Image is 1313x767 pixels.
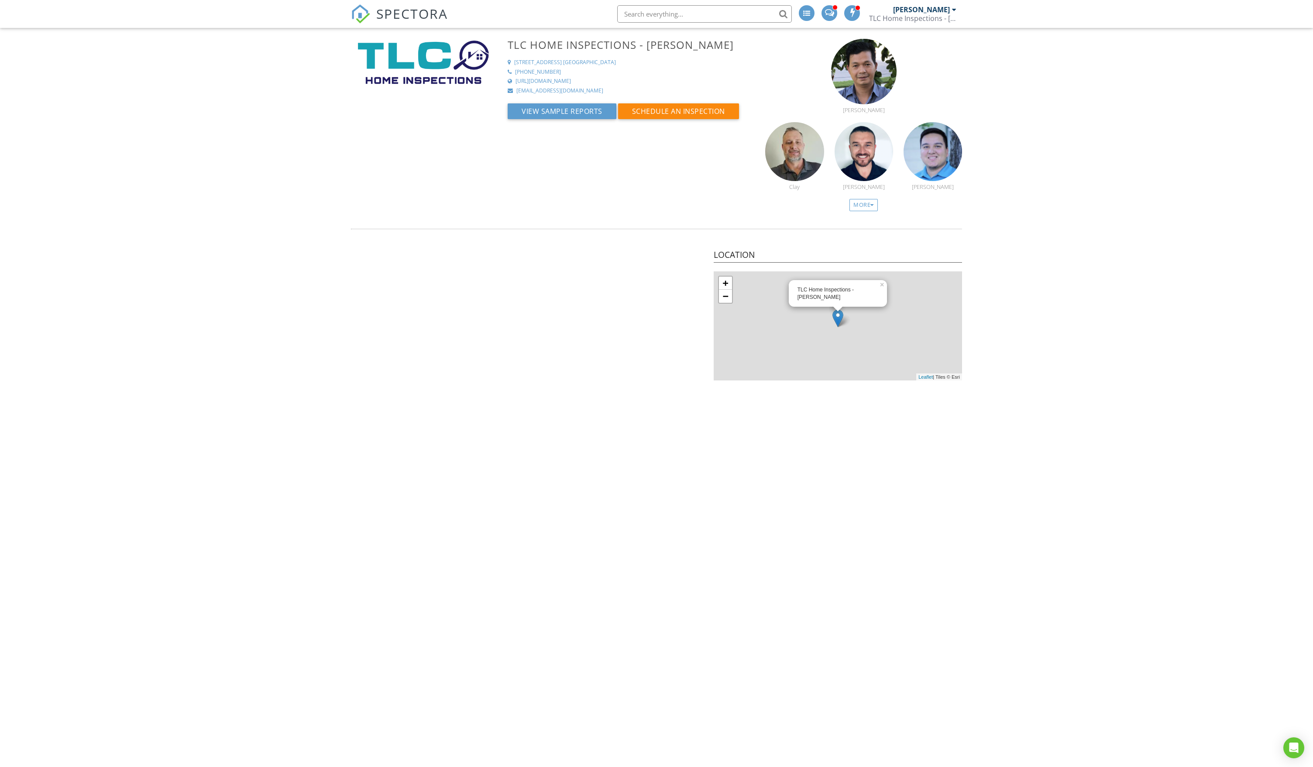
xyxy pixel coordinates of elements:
[835,122,893,181] img: screen_shot_20240115_at_12.31.14_pm.png
[817,97,910,113] a: [PERSON_NAME]
[916,373,962,381] div: | Tiles © Esri
[1283,737,1304,758] div: Open Intercom Messenger
[797,286,879,301] div: TLC Home Inspections - [PERSON_NAME]
[563,59,616,66] div: [GEOGRAPHIC_DATA]
[508,78,755,85] a: [URL][DOMAIN_NAME]
[817,106,910,113] div: [PERSON_NAME]
[508,59,755,66] a: [STREET_ADDRESS] [GEOGRAPHIC_DATA]
[893,5,950,14] div: [PERSON_NAME]
[508,68,755,76] a: [PHONE_NUMBER]
[508,87,755,95] a: [EMAIL_ADDRESS][DOMAIN_NAME]
[376,4,448,23] span: SPECTORA
[514,59,562,66] div: [STREET_ADDRESS]
[515,68,561,76] div: [PHONE_NUMBER]
[765,122,824,181] img: image000001.jpg
[516,87,603,95] div: [EMAIL_ADDRESS][DOMAIN_NAME]
[618,109,739,119] a: Schedule an Inspection
[516,78,571,85] div: [URL][DOMAIN_NAME]
[508,103,616,119] button: View Sample Reports
[835,183,893,190] div: [PERSON_NAME]
[765,174,824,190] a: Clay
[508,109,618,119] a: View Sample Reports
[618,103,739,119] button: Schedule an Inspection
[714,249,962,263] h4: Location
[879,280,887,286] a: ×
[719,277,732,290] a: Zoom in
[831,39,897,104] img: screen_shot_20240104_at_10.19.11_am.png
[904,122,962,181] img: screen_shot_20240104_at_10.17.48_am.png
[765,183,824,190] div: Clay
[508,39,755,51] h3: TLC Home Inspections - [PERSON_NAME]
[918,374,933,380] a: Leaflet
[869,14,956,23] div: TLC Home Inspections - Austin
[904,183,962,190] div: [PERSON_NAME]
[904,174,962,190] a: [PERSON_NAME]
[355,39,490,85] img: TLC-Logo-1-1024x354.png
[351,4,370,24] img: The Best Home Inspection Software - Spectora
[835,174,893,190] a: [PERSON_NAME]
[617,5,792,23] input: Search everything...
[849,199,878,211] div: More
[351,12,448,30] a: SPECTORA
[719,290,732,303] a: Zoom out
